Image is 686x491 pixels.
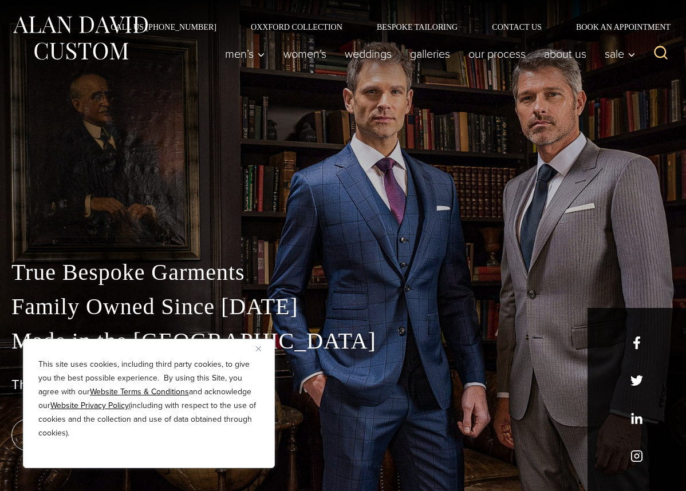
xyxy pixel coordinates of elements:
a: About Us [535,42,596,65]
img: Alan David Custom [11,13,149,64]
a: Call Us [PHONE_NUMBER] [93,23,234,31]
a: Our Process [459,42,535,65]
nav: Primary Navigation [216,42,641,65]
nav: Secondary Navigation [93,23,675,31]
p: This site uses cookies, including third party cookies, to give you the best possible experience. ... [38,358,259,440]
button: Close [256,342,270,355]
a: Bespoke Tailoring [360,23,475,31]
a: book an appointment [11,419,172,451]
a: Website Privacy Policy [50,399,129,411]
a: Galleries [401,42,459,65]
h1: The Best Custom Suits NYC Has to Offer [11,377,675,393]
a: Website Terms & Conditions [90,386,189,398]
img: Close [256,346,261,351]
a: Book an Appointment [559,23,675,31]
p: True Bespoke Garments Family Owned Since [DATE] Made in the [GEOGRAPHIC_DATA] [11,255,675,358]
span: Men’s [225,48,265,60]
button: View Search Form [647,40,675,68]
a: Contact Us [475,23,559,31]
span: Sale [605,48,636,60]
a: Oxxford Collection [234,23,360,31]
a: weddings [336,42,401,65]
a: Women’s [274,42,336,65]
